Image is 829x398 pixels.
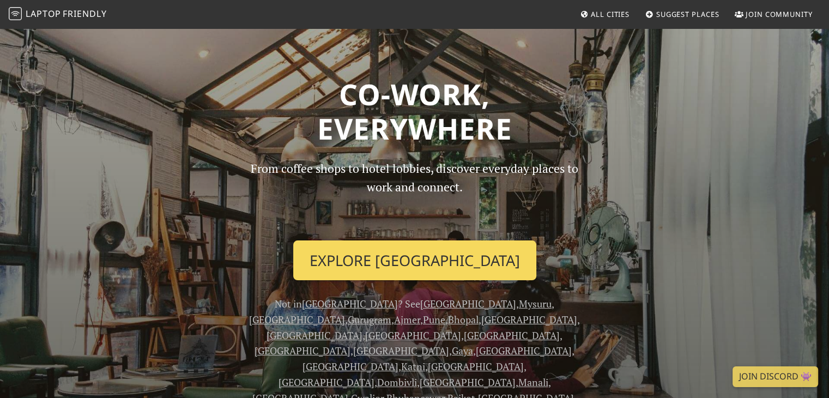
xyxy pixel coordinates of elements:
[576,4,634,24] a: All Cities
[249,313,345,326] a: [GEOGRAPHIC_DATA]
[428,360,524,373] a: [GEOGRAPHIC_DATA]
[401,360,425,373] a: Katni
[730,4,817,24] a: Join Community
[348,313,391,326] a: Gurugram
[519,297,552,310] a: Mysuru
[279,376,374,389] a: [GEOGRAPHIC_DATA]
[518,376,548,389] a: Manali
[241,159,588,232] p: From coffee shops to hotel lobbies, discover everyday places to work and connect.
[293,240,536,281] a: Explore [GEOGRAPHIC_DATA]
[26,8,61,20] span: Laptop
[641,4,724,24] a: Suggest Places
[656,9,719,19] span: Suggest Places
[62,77,768,146] h1: Co-work, Everywhere
[365,329,461,342] a: [GEOGRAPHIC_DATA]
[255,344,350,357] a: [GEOGRAPHIC_DATA]
[267,329,362,342] a: [GEOGRAPHIC_DATA]
[63,8,106,20] span: Friendly
[464,329,560,342] a: [GEOGRAPHIC_DATA]
[448,313,479,326] a: Bhopal
[452,344,473,357] a: Gaya
[353,344,449,357] a: [GEOGRAPHIC_DATA]
[9,7,22,20] img: LaptopFriendly
[423,313,445,326] a: Pune
[591,9,630,19] span: All Cities
[302,297,398,310] a: [GEOGRAPHIC_DATA]
[746,9,813,19] span: Join Community
[481,313,577,326] a: [GEOGRAPHIC_DATA]
[394,313,420,326] a: Ajmer
[420,376,516,389] a: [GEOGRAPHIC_DATA]
[377,376,417,389] a: Dombivli
[420,297,516,310] a: [GEOGRAPHIC_DATA]
[476,344,572,357] a: [GEOGRAPHIC_DATA]
[302,360,398,373] a: [GEOGRAPHIC_DATA]
[9,5,107,24] a: LaptopFriendly LaptopFriendly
